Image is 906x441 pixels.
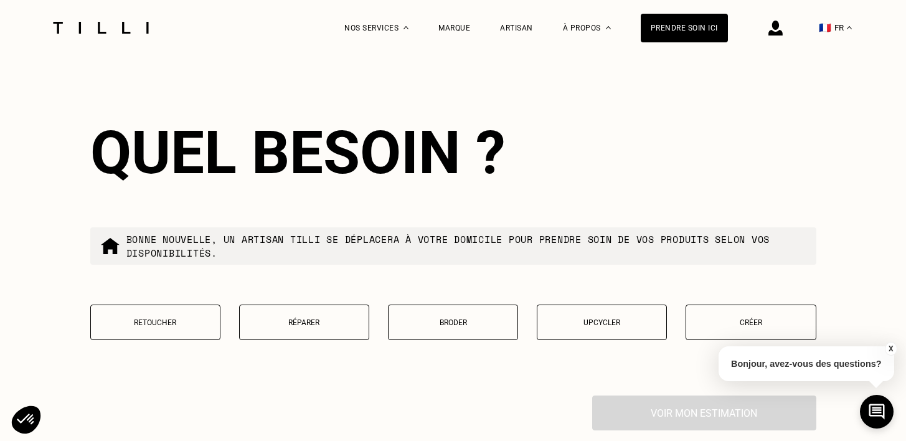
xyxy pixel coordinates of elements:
a: Prendre soin ici [641,14,728,42]
p: Créer [692,318,809,327]
button: Retoucher [90,305,220,340]
img: Menu déroulant [403,26,408,29]
img: Logo du service de couturière Tilli [49,22,153,34]
p: Retoucher [97,318,214,327]
button: Créer [686,305,816,340]
img: icône connexion [768,21,783,36]
p: Bonjour, avez-vous des questions? [719,346,894,381]
button: Réparer [239,305,369,340]
span: 🇫🇷 [819,22,831,34]
p: Upcycler [544,318,660,327]
a: Artisan [500,24,533,32]
img: menu déroulant [847,26,852,29]
button: X [884,342,897,356]
p: Broder [395,318,511,327]
a: Marque [438,24,470,32]
div: Quel besoin ? [90,118,816,187]
p: Bonne nouvelle, un artisan tilli se déplacera à votre domicile pour prendre soin de vos produits ... [126,232,806,260]
button: Upcycler [537,305,667,340]
img: commande à domicile [100,236,120,256]
img: Menu déroulant à propos [606,26,611,29]
button: Broder [388,305,518,340]
p: Réparer [246,318,362,327]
